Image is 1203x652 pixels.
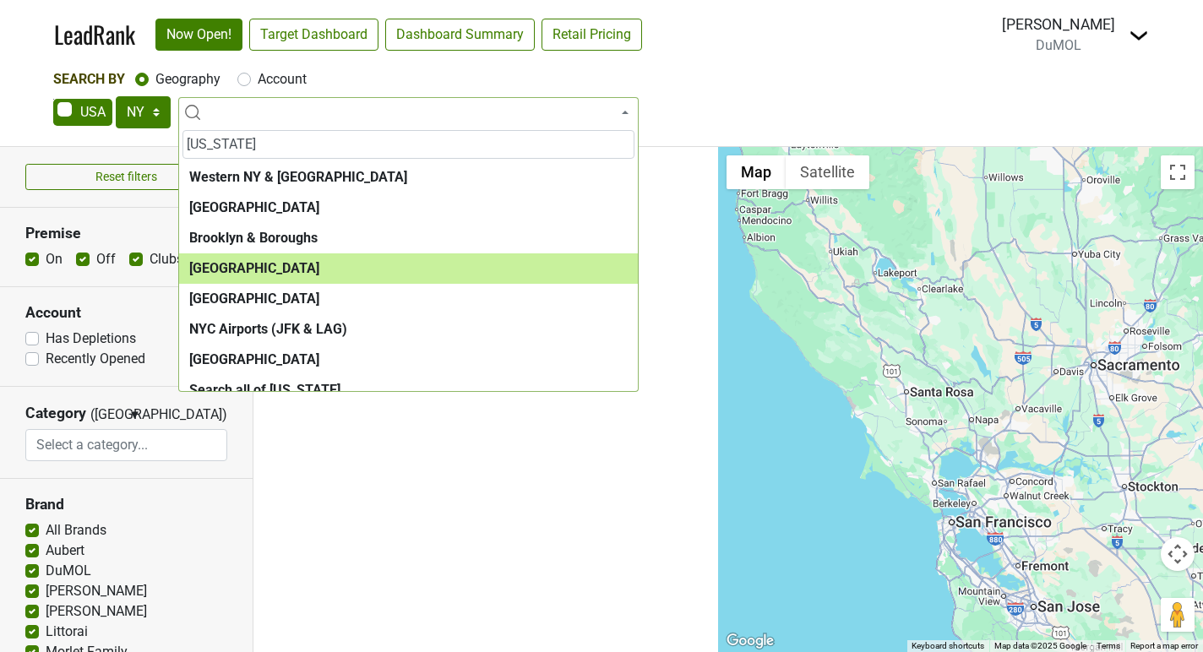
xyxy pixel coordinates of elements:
b: Brooklyn & Boroughs [189,230,318,246]
img: Google [722,630,778,652]
button: Keyboard shortcuts [912,640,984,652]
button: Drag Pegman onto the map to open Street View [1161,598,1195,632]
label: Littorai [46,622,88,642]
label: On [46,249,63,269]
h3: Category [25,405,86,422]
h3: Brand [25,496,227,513]
label: Geography [155,69,220,90]
b: [GEOGRAPHIC_DATA] [189,199,319,215]
h3: Premise [25,225,227,242]
button: Map camera controls [1161,537,1195,571]
a: Retail Pricing [542,19,642,51]
img: Dropdown Menu [1129,25,1149,46]
a: Report a map error [1130,641,1198,650]
b: Western NY & [GEOGRAPHIC_DATA] [189,169,407,185]
button: Reset filters [25,164,227,190]
span: ([GEOGRAPHIC_DATA]) [90,405,124,429]
label: [PERSON_NAME] [46,601,147,622]
button: Show street map [727,155,786,189]
h3: Account [25,304,227,322]
label: Has Depletions [46,329,136,349]
button: Toggle fullscreen view [1161,155,1195,189]
button: Show satellite imagery [786,155,869,189]
input: Select a category... [26,429,226,461]
a: LeadRank [54,17,135,52]
b: [GEOGRAPHIC_DATA] [189,291,319,307]
span: Map data ©2025 Google [994,641,1086,650]
label: [PERSON_NAME] [46,581,147,601]
span: Search By [53,71,125,87]
b: Search all of [US_STATE] [189,382,340,398]
a: Target Dashboard [249,19,378,51]
b: [GEOGRAPHIC_DATA] [189,351,319,367]
span: ▼ [128,407,141,422]
label: Recently Opened [46,349,145,369]
a: Dashboard Summary [385,19,535,51]
label: Account [258,69,307,90]
label: Clubs [150,249,183,269]
label: DuMOL [46,561,91,581]
span: DuMOL [1036,37,1081,53]
label: Off [96,249,116,269]
a: Terms (opens in new tab) [1097,641,1120,650]
div: [PERSON_NAME] [1002,14,1115,35]
label: All Brands [46,520,106,541]
b: NYC Airports (JFK & LAG) [189,321,347,337]
a: Open this area in Google Maps (opens a new window) [722,630,778,652]
a: Now Open! [155,19,242,51]
label: Aubert [46,541,84,561]
b: [GEOGRAPHIC_DATA] [189,260,319,276]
